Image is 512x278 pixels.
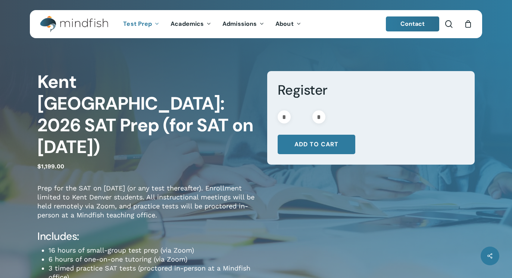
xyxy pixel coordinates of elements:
[278,82,464,99] h3: Register
[386,16,440,31] a: Contact
[278,135,355,154] button: Add to cart
[49,255,256,264] li: 6 hours of one-on-one tutoring (via Zoom)
[30,10,482,38] header: Main Menu
[165,21,217,27] a: Academics
[37,71,256,158] h1: Kent [GEOGRAPHIC_DATA]: 2026 SAT Prep (for SAT on [DATE])
[275,20,294,28] span: About
[400,20,425,28] span: Contact
[171,20,204,28] span: Academics
[37,163,64,170] bdi: 1,199.00
[293,110,310,123] input: Product quantity
[118,10,306,38] nav: Main Menu
[37,230,256,243] h4: Includes:
[49,246,256,255] li: 16 hours of small-group test prep (via Zoom)
[270,21,307,27] a: About
[222,20,257,28] span: Admissions
[123,20,152,28] span: Test Prep
[37,163,41,170] span: $
[37,184,256,230] p: Prep for the SAT on [DATE] (or any test thereafter). Enrollment limited to Kent Denver students. ...
[217,21,270,27] a: Admissions
[118,21,165,27] a: Test Prep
